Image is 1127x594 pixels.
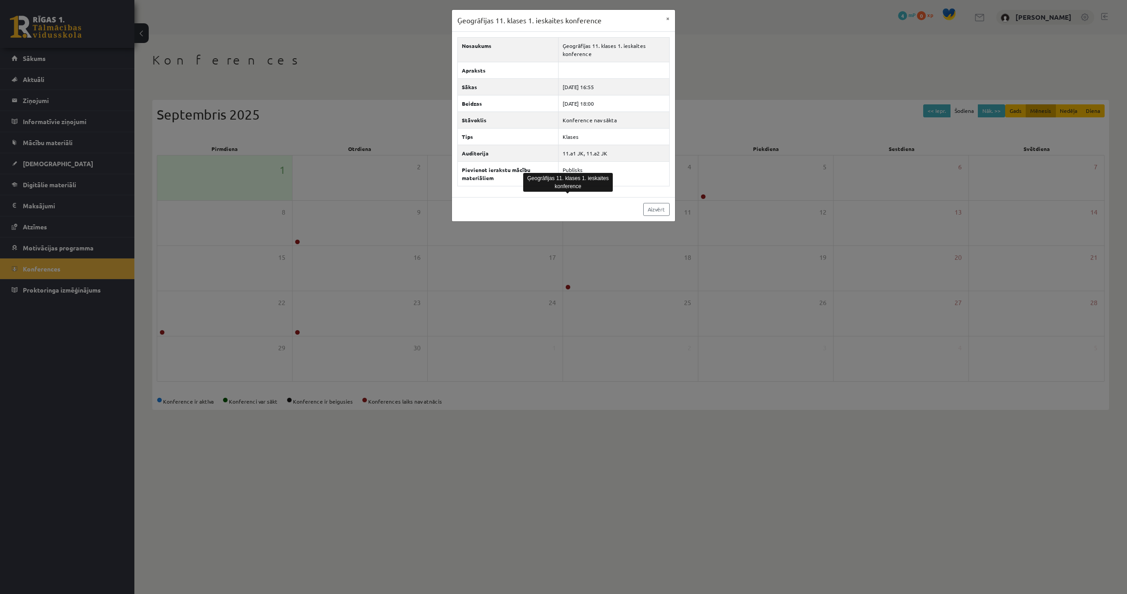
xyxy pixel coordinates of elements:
th: Tips [458,128,559,145]
a: Aizvērt [643,203,670,216]
th: Stāvoklis [458,112,559,128]
th: Sākas [458,78,559,95]
td: [DATE] 18:00 [559,95,670,112]
td: 11.a1 JK, 11.a2 JK [559,145,670,161]
div: Ģeogrāfijas 11. klases 1. ieskaites konference [523,173,613,192]
th: Nosaukums [458,37,559,62]
th: Pievienot ierakstu mācību materiāliem [458,161,559,186]
td: Konference nav sākta [559,112,670,128]
td: Klases [559,128,670,145]
th: Apraksts [458,62,559,78]
td: Publisks [559,161,670,186]
td: Ģeogrāfijas 11. klases 1. ieskaites konference [559,37,670,62]
th: Auditorija [458,145,559,161]
th: Beidzas [458,95,559,112]
h3: Ģeogrāfijas 11. klases 1. ieskaites konference [457,15,602,26]
button: × [661,10,675,27]
td: [DATE] 16:55 [559,78,670,95]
